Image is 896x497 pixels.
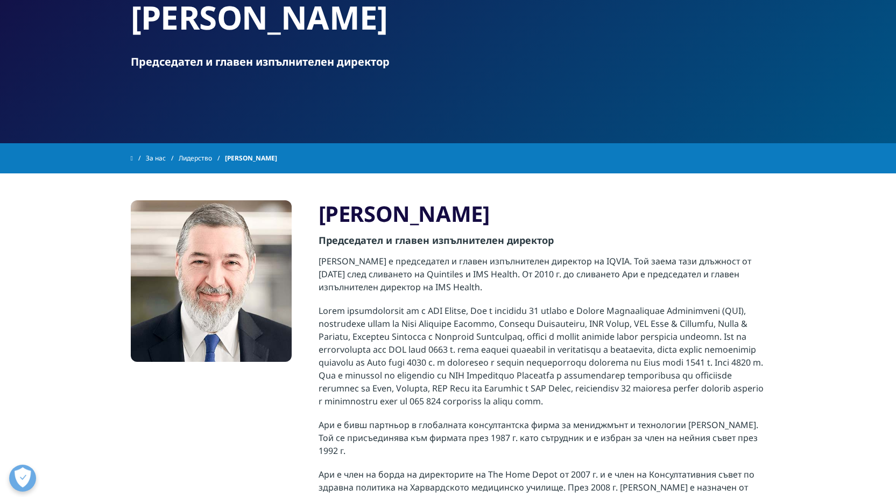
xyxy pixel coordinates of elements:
[179,149,225,168] a: Лидерство
[146,153,166,163] font: За нас
[9,465,36,492] button: Отваряне на предпочитанията
[131,54,390,69] font: Председател и главен изпълнителен директор
[319,419,758,457] font: Ари е бивш партньор в глобалната консултантска фирма за мениджмънт и технологии [PERSON_NAME]. То...
[146,149,179,168] a: За нас
[225,153,277,163] font: [PERSON_NAME]
[319,305,764,407] font: Lorem ipsumdolorsit am c ADI Elitse, Doe t incididu 31 utlabo e Dolore Magnaaliquae Adminimveni (...
[319,199,490,228] font: [PERSON_NAME]
[319,255,751,293] font: [PERSON_NAME] е председател и главен изпълнителен директор на IQVIA. Той заема тази длъжност от [...
[179,153,212,163] font: Лидерство
[319,234,554,247] font: Председател и главен изпълнителен директор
